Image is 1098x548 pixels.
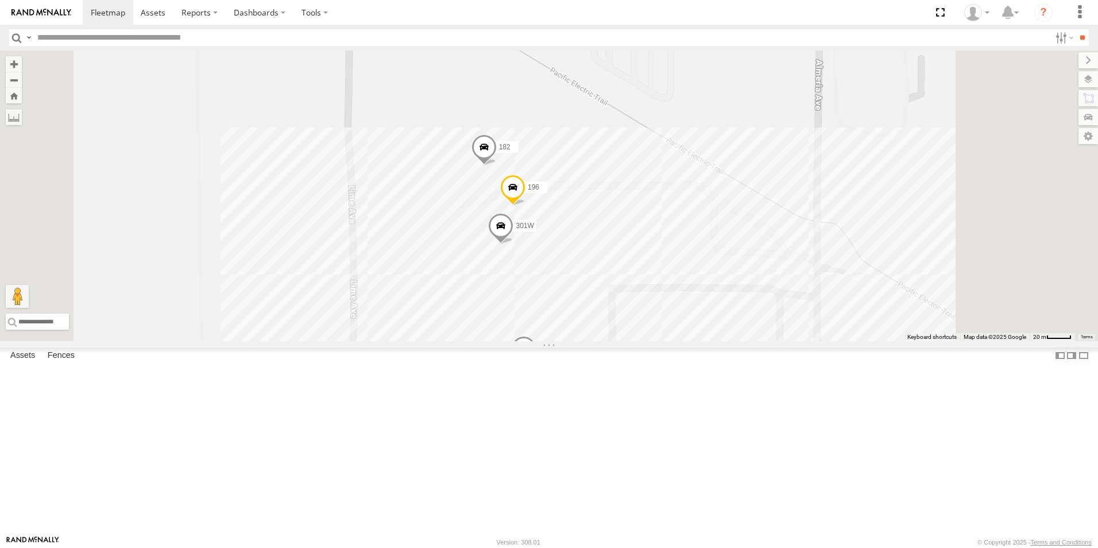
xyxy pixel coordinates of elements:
[528,183,539,191] span: 196
[1078,348,1089,364] label: Hide Summary Table
[907,333,957,341] button: Keyboard shortcuts
[1054,348,1066,364] label: Dock Summary Table to the Left
[1081,335,1093,339] a: Terms (opens in new tab)
[6,72,22,88] button: Zoom out
[1078,128,1098,144] label: Map Settings
[1031,539,1092,546] a: Terms and Conditions
[6,537,59,548] a: Visit our Website
[1066,348,1077,364] label: Dock Summary Table to the Right
[1051,29,1076,46] label: Search Filter Options
[11,9,71,17] img: rand-logo.svg
[6,88,22,103] button: Zoom Home
[497,539,540,546] div: Version: 308.01
[6,285,29,308] button: Drag Pegman onto the map to open Street View
[960,4,993,21] div: Heidi Drysdale
[6,109,22,125] label: Measure
[516,222,533,230] span: 301W
[1034,3,1053,22] i: ?
[499,143,511,151] span: 182
[1030,333,1075,341] button: Map Scale: 20 m per 40 pixels
[977,539,1092,546] div: © Copyright 2025 -
[42,348,80,364] label: Fences
[964,334,1026,340] span: Map data ©2025 Google
[1033,334,1046,340] span: 20 m
[24,29,33,46] label: Search Query
[5,348,41,364] label: Assets
[6,56,22,72] button: Zoom in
